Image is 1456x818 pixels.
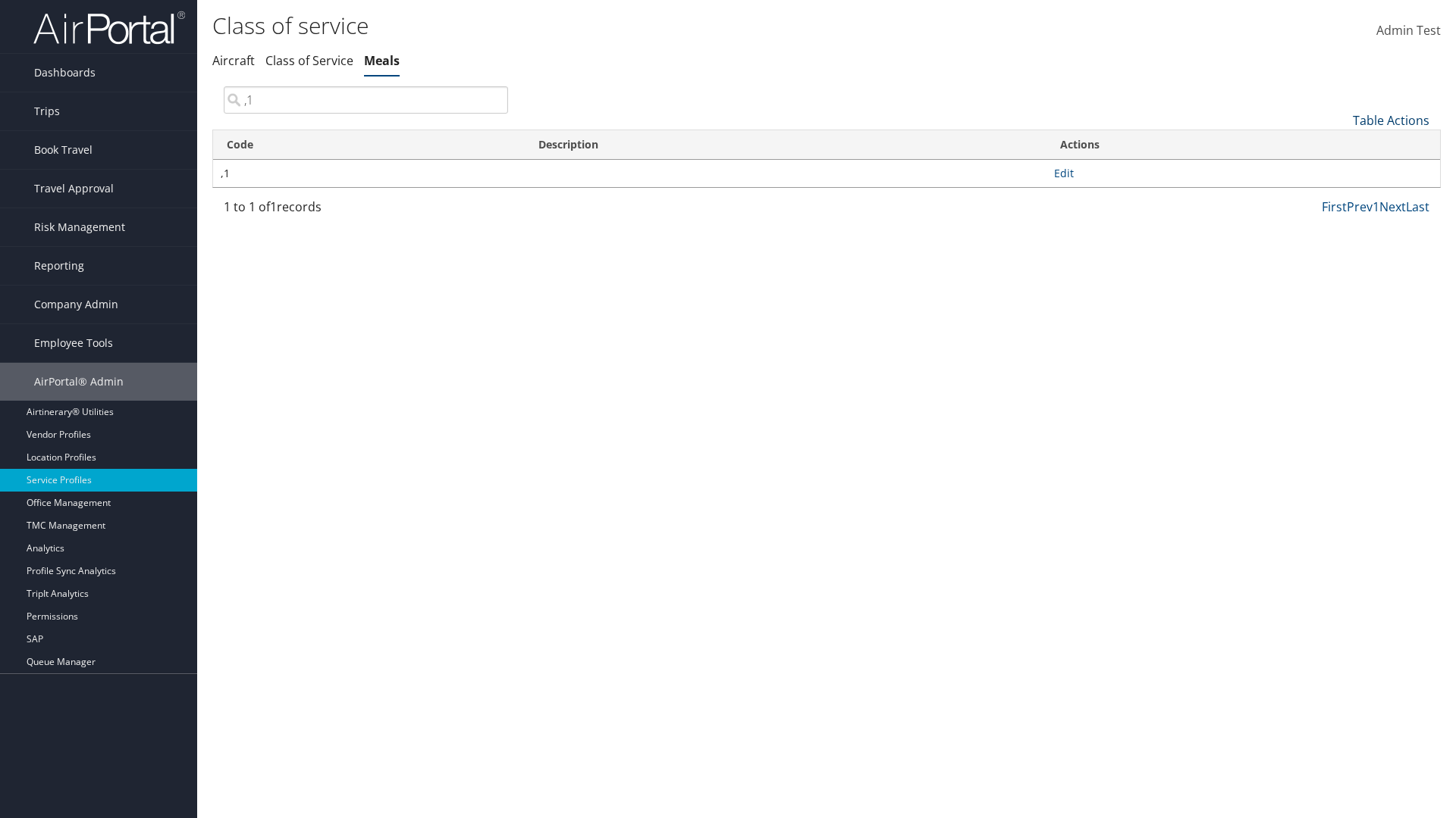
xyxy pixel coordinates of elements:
[1353,112,1429,129] a: Table Actions
[212,52,255,69] a: Aircraft
[1406,198,1429,215] a: Last
[1322,198,1347,215] a: First
[213,130,525,160] th: Code: activate to sort column ascending
[265,52,353,69] a: Class of Service
[224,86,508,114] input: Search
[270,198,277,215] span: 1
[364,52,400,69] a: Meals
[1376,22,1441,39] span: Admin Test
[34,92,60,130] span: Trips
[1373,198,1379,215] a: 1
[212,10,1031,42] h1: Class of service
[34,324,113,362] span: Employee Tools
[1347,198,1373,215] a: Prev
[34,131,93,169] span: Book Travel
[34,363,124,401] span: AirPortal® Admin
[34,247,84,285] span: Reporting
[34,208,125,246] span: Risk Management
[1046,130,1440,160] th: Actions
[1054,166,1074,180] a: Edit
[1376,8,1441,55] a: Admin Test
[33,10,185,45] img: airportal-logo.png
[34,286,118,323] span: Company Admin
[34,170,114,208] span: Travel Approval
[224,198,508,223] div: 1 to 1 of records
[213,160,525,187] td: ,1
[1379,198,1406,215] a: Next
[525,130,1047,160] th: Description: activate to sort column descending
[34,54,96,92] span: Dashboards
